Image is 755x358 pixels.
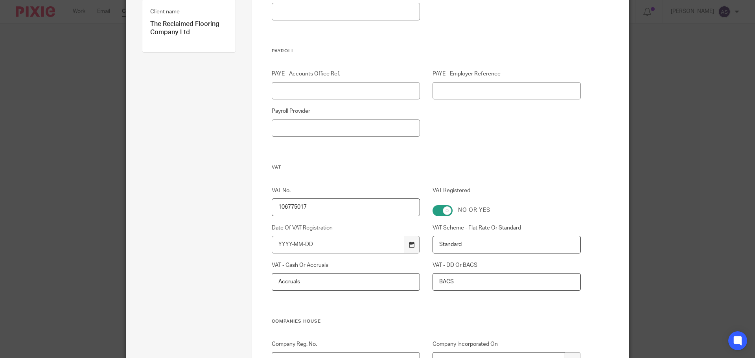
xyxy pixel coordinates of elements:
[433,70,581,78] label: PAYE - Employer Reference
[150,8,180,16] label: Client name
[433,187,581,199] label: VAT Registered
[272,164,581,171] h3: VAT
[433,261,581,269] label: VAT - DD Or BACS
[272,261,420,269] label: VAT - Cash Or Accruals
[272,224,420,232] label: Date Of VAT Registration
[150,20,228,37] p: The Reclaimed Flooring Company Ltd
[272,318,581,325] h3: Companies House
[272,107,420,115] label: Payroll Provider
[433,224,581,232] label: VAT Scheme - Flat Rate Or Standard
[272,70,420,78] label: PAYE - Accounts Office Ref.
[272,340,420,348] label: Company Reg. No.
[272,48,581,54] h3: Payroll
[272,236,405,253] input: YYYY-MM-DD
[458,206,490,214] label: No or yes
[433,340,581,348] label: Company Incorporated On
[272,187,420,195] label: VAT No.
